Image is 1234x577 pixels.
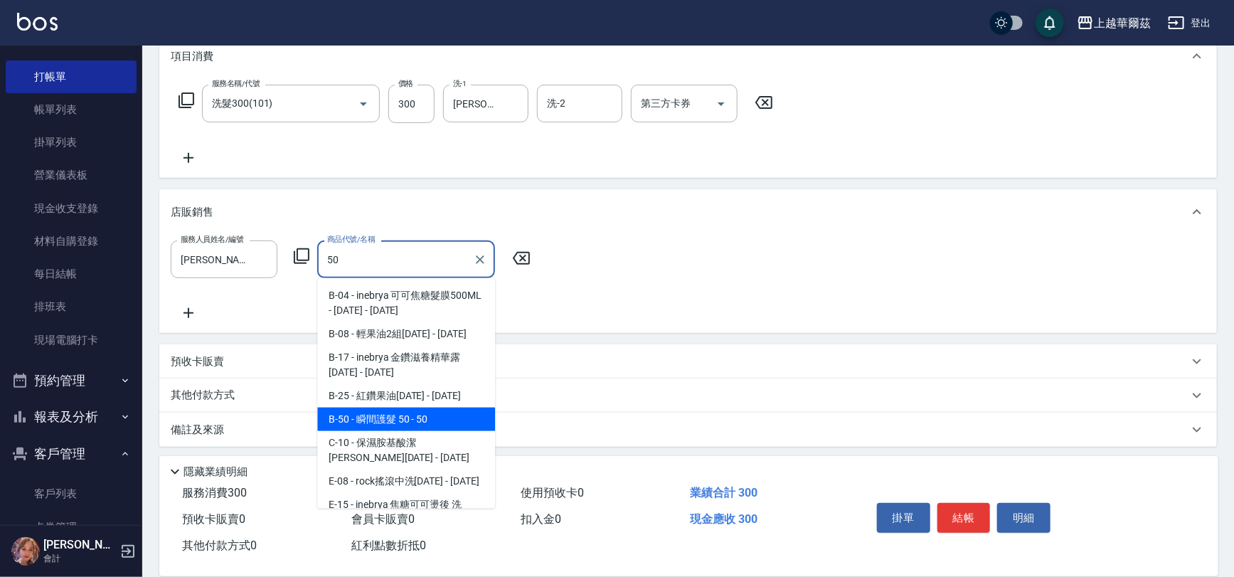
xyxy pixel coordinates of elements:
button: 上越華爾茲 [1071,9,1156,38]
a: 打帳單 [6,60,137,93]
h5: [PERSON_NAME] [43,538,116,552]
div: 備註及來源 [159,413,1217,447]
span: 會員卡販賣 0 [351,512,415,526]
a: 卡券管理 [6,511,137,544]
label: 服務人員姓名/編號 [181,234,243,245]
div: 其他付款方式 [159,379,1217,413]
label: 價格 [398,78,413,89]
span: E-08 - rock搖滾中洗[DATE] - [DATE] [317,470,495,493]
label: 服務名稱/代號 [212,78,260,89]
p: 其他付款方式 [171,388,242,403]
span: 現金應收 300 [690,512,757,526]
button: 掛單 [877,503,930,533]
a: 營業儀表板 [6,159,137,191]
span: C-10 - 保濕胺基酸潔[PERSON_NAME][DATE] - [DATE] [317,431,495,470]
button: 明細 [997,503,1051,533]
div: 上越華爾茲 [1094,14,1151,32]
img: Person [11,537,40,566]
div: 項目消費 [159,33,1217,79]
button: Open [710,92,733,115]
a: 材料自購登錄 [6,225,137,258]
p: 項目消費 [171,49,213,64]
p: 預收卡販賣 [171,354,224,369]
button: 客戶管理 [6,435,137,472]
button: 報表及分析 [6,398,137,435]
p: 隱藏業績明細 [183,465,248,480]
span: B-17 - inebrya 金鑽滋養精華露[DATE] - [DATE] [317,346,495,384]
div: 預收卡販賣 [159,344,1217,379]
span: 其他付款方式 0 [182,539,257,552]
span: B-25 - 紅鑽果油[DATE] - [DATE] [317,384,495,408]
span: B-50 - 瞬間護髮 50 - 50 [317,408,495,431]
a: 排班表 [6,290,137,323]
a: 每日結帳 [6,258,137,290]
span: 業績合計 300 [690,486,757,499]
a: 客戶列表 [6,477,137,510]
p: 會計 [43,552,116,565]
button: save [1036,9,1064,37]
button: Clear [470,250,490,270]
span: B-04 - inebrya 可可焦糖髮膜500ML - [DATE] - [DATE] [317,284,495,322]
span: 預收卡販賣 0 [182,512,245,526]
div: 店販銷售 [159,189,1217,235]
a: 現場電腦打卡 [6,324,137,356]
span: 服務消費 300 [182,486,247,499]
button: Open [352,92,375,115]
span: E-15 - inebrya 焦糖可可燙後 洗1000ML+髮膜500 - 1980 [317,493,495,531]
a: 現金收支登錄 [6,192,137,225]
span: B-08 - 輕果油2組[DATE] - [DATE] [317,322,495,346]
label: 商品代號/名稱 [327,234,375,245]
img: Logo [17,13,58,31]
span: 扣入金 0 [521,512,561,526]
span: 使用預收卡 0 [521,486,584,499]
a: 掛單列表 [6,126,137,159]
button: 結帳 [937,503,991,533]
button: 登出 [1162,10,1217,36]
p: 備註及來源 [171,423,224,438]
span: 紅利點數折抵 0 [351,539,426,552]
a: 帳單列表 [6,93,137,126]
p: 店販銷售 [171,205,213,220]
button: 預約管理 [6,362,137,399]
label: 洗-1 [453,78,467,89]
